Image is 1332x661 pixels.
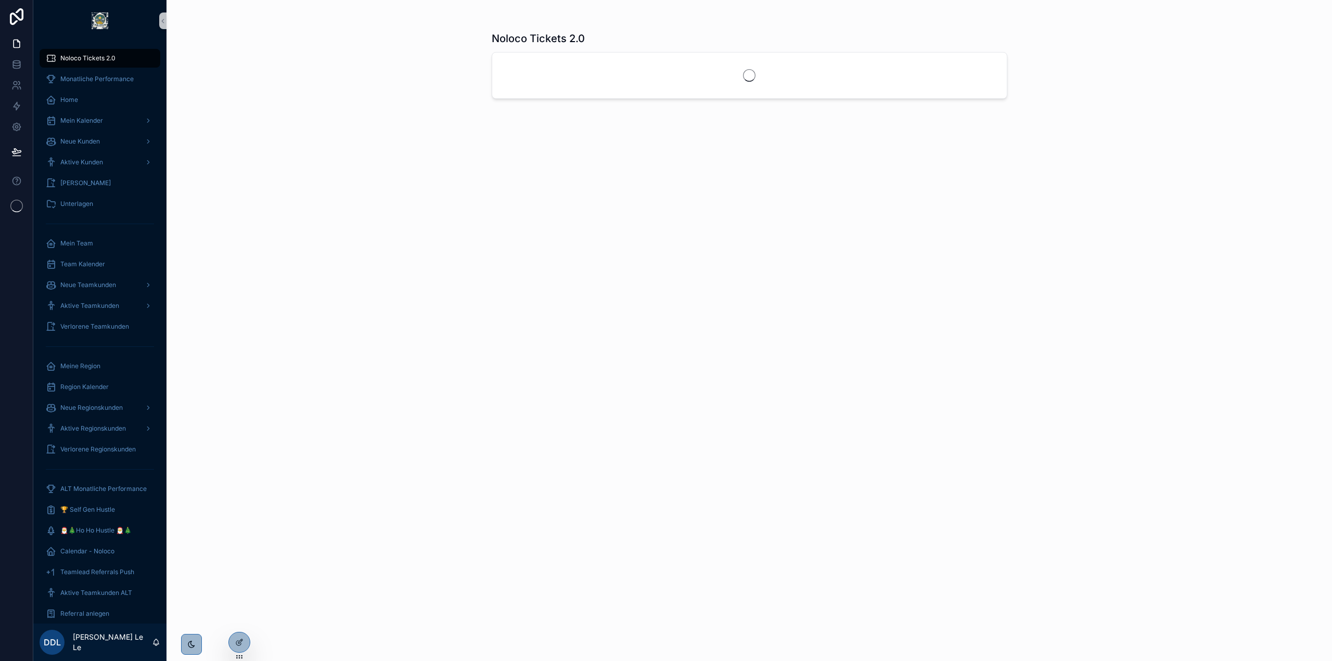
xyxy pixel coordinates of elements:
[40,542,160,561] a: Calendar - Noloco
[60,362,100,370] span: Meine Region
[60,281,116,289] span: Neue Teamkunden
[40,153,160,172] a: Aktive Kunden
[40,378,160,396] a: Region Kalender
[40,234,160,253] a: Mein Team
[492,31,585,46] h1: Noloco Tickets 2.0
[60,322,129,331] span: Verlorene Teamkunden
[60,424,126,433] span: Aktive Regionskunden
[40,604,160,623] a: Referral anlegen
[73,632,152,653] p: [PERSON_NAME] Le Le
[60,506,115,514] span: 🏆 Self Gen Hustle
[40,111,160,130] a: Mein Kalender
[60,179,111,187] span: [PERSON_NAME]
[44,636,61,649] span: DDL
[60,610,109,618] span: Referral anlegen
[40,500,160,519] a: 🏆 Self Gen Hustle
[40,357,160,375] a: Meine Region
[40,132,160,151] a: Neue Kunden
[40,317,160,336] a: Verlorene Teamkunden
[60,75,134,83] span: Monatliche Performance
[40,195,160,213] a: Unterlagen
[40,296,160,315] a: Aktive Teamkunden
[60,589,132,597] span: Aktive Teamkunden ALT
[40,70,160,88] a: Monatliche Performance
[60,260,105,268] span: Team Kalender
[60,200,93,208] span: Unterlagen
[60,239,93,248] span: Mein Team
[60,445,136,453] span: Verlorene Regionskunden
[60,485,147,493] span: ALT Monatliche Performance
[92,12,108,29] img: App logo
[40,174,160,192] a: [PERSON_NAME]
[60,302,119,310] span: Aktive Teamkunden
[60,54,116,62] span: Noloco Tickets 2.0
[60,116,103,125] span: Mein Kalender
[60,137,100,146] span: Neue Kunden
[40,440,160,459] a: Verlorene Regionskunden
[60,96,78,104] span: Home
[40,398,160,417] a: Neue Regionskunden
[33,42,166,624] div: scrollable content
[60,568,134,576] span: Teamlead Referrals Push
[40,90,160,109] a: Home
[40,479,160,498] a: ALT Monatliche Performance
[40,419,160,438] a: Aktive Regionskunden
[60,547,114,555] span: Calendar - Noloco
[40,255,160,274] a: Team Kalender
[40,584,160,602] a: Aktive Teamkunden ALT
[60,404,123,412] span: Neue Regionskunden
[60,158,103,166] span: Aktive Kunden
[40,276,160,294] a: Neue Teamkunden
[40,563,160,581] a: Teamlead Referrals Push
[60,526,132,535] span: 🎅🎄Ho Ho Hustle 🎅🎄
[40,49,160,68] a: Noloco Tickets 2.0
[60,383,109,391] span: Region Kalender
[40,521,160,540] a: 🎅🎄Ho Ho Hustle 🎅🎄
